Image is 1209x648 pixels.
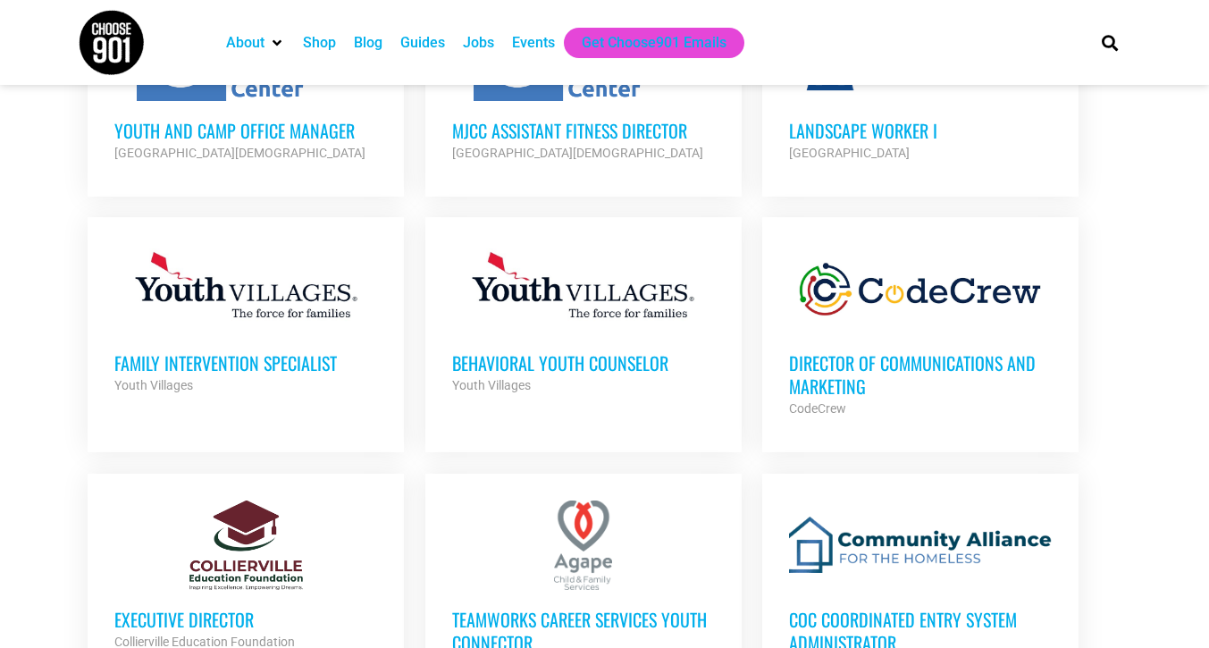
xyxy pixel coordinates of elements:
a: Guides [400,32,445,54]
a: About [226,32,264,54]
a: Get Choose901 Emails [582,32,726,54]
h3: Landscape Worker I [789,119,1052,142]
h3: Behavioral Youth Counselor [452,351,715,374]
nav: Main nav [217,28,1071,58]
strong: Youth Villages [114,378,193,392]
a: Shop [303,32,336,54]
h3: Family Intervention Specialist [114,351,377,374]
div: Search [1095,28,1124,57]
h3: MJCC Assistant Fitness Director [452,119,715,142]
strong: CodeCrew [789,401,846,416]
h3: Executive Director [114,608,377,631]
strong: [GEOGRAPHIC_DATA][DEMOGRAPHIC_DATA] [452,146,703,160]
strong: Youth Villages [452,378,531,392]
strong: [GEOGRAPHIC_DATA] [789,146,910,160]
h3: Youth and Camp Office Manager [114,119,377,142]
a: Behavioral Youth Counselor Youth Villages [425,217,742,423]
a: Jobs [463,32,494,54]
div: About [217,28,294,58]
a: Blog [354,32,382,54]
a: Events [512,32,555,54]
strong: [GEOGRAPHIC_DATA][DEMOGRAPHIC_DATA] [114,146,365,160]
h3: Director of Communications and Marketing [789,351,1052,398]
a: Family Intervention Specialist Youth Villages [88,217,404,423]
a: Director of Communications and Marketing CodeCrew [762,217,1079,446]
